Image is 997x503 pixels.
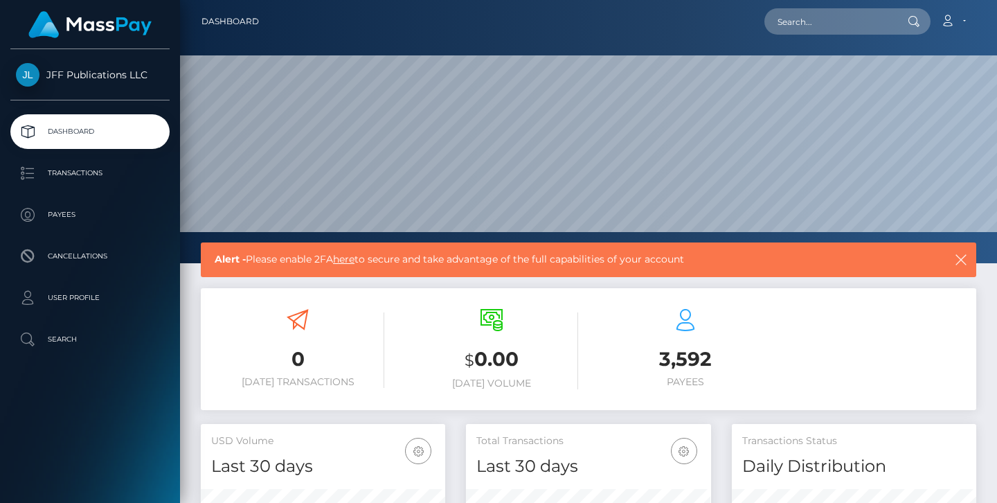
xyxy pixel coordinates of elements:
span: Please enable 2FA to secure and take advantage of the full capabilities of your account [215,252,880,267]
h4: Last 30 days [476,455,700,479]
a: User Profile [10,281,170,315]
h3: 3,592 [599,346,772,373]
h6: [DATE] Volume [405,378,578,389]
h6: Payees [599,376,772,388]
h6: [DATE] Transactions [211,376,384,388]
img: MassPay Logo [28,11,152,38]
a: Payees [10,197,170,232]
input: Search... [764,8,895,35]
p: User Profile [16,288,164,308]
img: JFF Publications LLC [16,63,39,87]
p: Dashboard [16,121,164,142]
h3: 0.00 [405,346,578,374]
p: Search [16,329,164,350]
h4: Last 30 days [211,455,435,479]
h5: Total Transactions [476,434,700,448]
a: Cancellations [10,239,170,274]
span: JFF Publications LLC [10,69,170,81]
h5: USD Volume [211,434,435,448]
a: Dashboard [201,7,259,36]
h3: 0 [211,346,384,373]
a: here [333,253,354,265]
p: Cancellations [16,246,164,267]
small: $ [465,351,474,370]
b: Alert - [215,253,246,265]
a: Dashboard [10,114,170,149]
p: Payees [16,204,164,225]
p: Transactions [16,163,164,184]
h4: Daily Distribution [742,455,966,479]
a: Search [10,322,170,357]
h5: Transactions Status [742,434,966,448]
a: Transactions [10,156,170,191]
